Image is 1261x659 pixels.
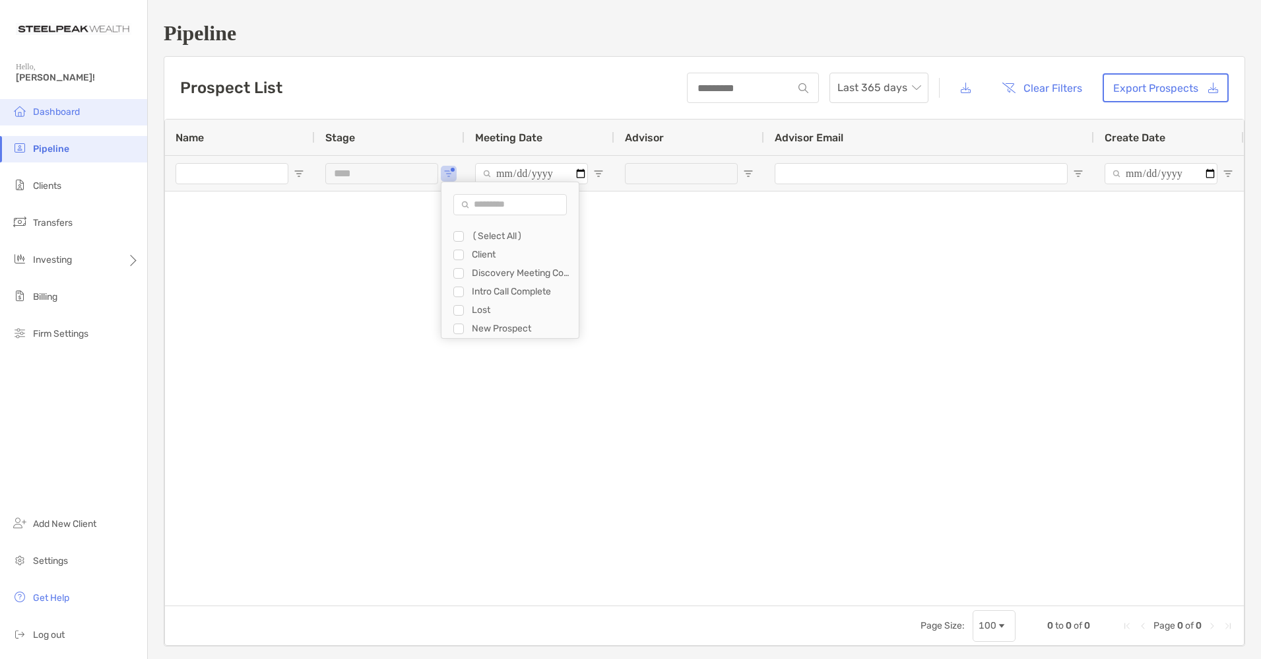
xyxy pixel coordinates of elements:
[33,254,72,265] span: Investing
[16,72,139,83] span: [PERSON_NAME]!
[12,515,28,531] img: add_new_client icon
[1223,168,1233,179] button: Open Filter Menu
[12,103,28,119] img: dashboard icon
[1047,620,1053,631] span: 0
[12,177,28,193] img: clients icon
[837,73,921,102] span: Last 365 days
[33,217,73,228] span: Transfers
[176,163,288,184] input: Name Filter Input
[443,168,454,179] button: Open Filter Menu
[1105,131,1165,144] span: Create Date
[325,131,355,144] span: Stage
[1207,621,1217,631] div: Next Page
[472,286,571,297] div: Intro Call Complete
[33,291,57,302] span: Billing
[33,143,69,155] span: Pipeline
[12,552,28,568] img: settings icon
[1138,621,1148,631] div: Previous Page
[472,323,571,334] div: New Prospect
[33,555,68,567] span: Settings
[164,21,1245,46] h1: Pipeline
[1084,620,1090,631] span: 0
[1055,620,1064,631] span: to
[1223,621,1233,631] div: Last Page
[921,620,965,631] div: Page Size:
[441,227,579,357] div: Filter List
[775,163,1068,184] input: Advisor Email Filter Input
[33,518,96,530] span: Add New Client
[1185,620,1194,631] span: of
[33,629,65,641] span: Log out
[12,589,28,605] img: get-help icon
[475,131,542,144] span: Meeting Date
[16,5,131,53] img: Zoe Logo
[12,214,28,230] img: transfers icon
[992,73,1092,102] button: Clear Filters
[180,79,282,97] h3: Prospect List
[12,140,28,156] img: pipeline icon
[453,194,567,215] input: Search filter values
[12,626,28,642] img: logout icon
[625,131,664,144] span: Advisor
[33,106,80,118] span: Dashboard
[1105,163,1217,184] input: Create Date Filter Input
[775,131,843,144] span: Advisor Email
[472,249,571,260] div: Client
[973,610,1016,642] div: Page Size
[1073,168,1083,179] button: Open Filter Menu
[441,182,579,339] div: Column Filter
[1103,73,1229,102] a: Export Prospects
[472,267,571,279] div: Discovery Meeting Complete
[593,168,604,179] button: Open Filter Menu
[1122,621,1132,631] div: First Page
[979,620,996,631] div: 100
[743,168,754,179] button: Open Filter Menu
[1153,620,1175,631] span: Page
[33,592,69,604] span: Get Help
[1066,620,1072,631] span: 0
[1074,620,1082,631] span: of
[294,168,304,179] button: Open Filter Menu
[472,230,571,242] div: (Select All)
[176,131,204,144] span: Name
[33,180,61,191] span: Clients
[33,328,88,339] span: Firm Settings
[12,251,28,267] img: investing icon
[472,304,571,316] div: Lost
[1196,620,1202,631] span: 0
[12,288,28,304] img: billing icon
[12,325,28,341] img: firm-settings icon
[475,163,588,184] input: Meeting Date Filter Input
[798,83,808,93] img: input icon
[1177,620,1183,631] span: 0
